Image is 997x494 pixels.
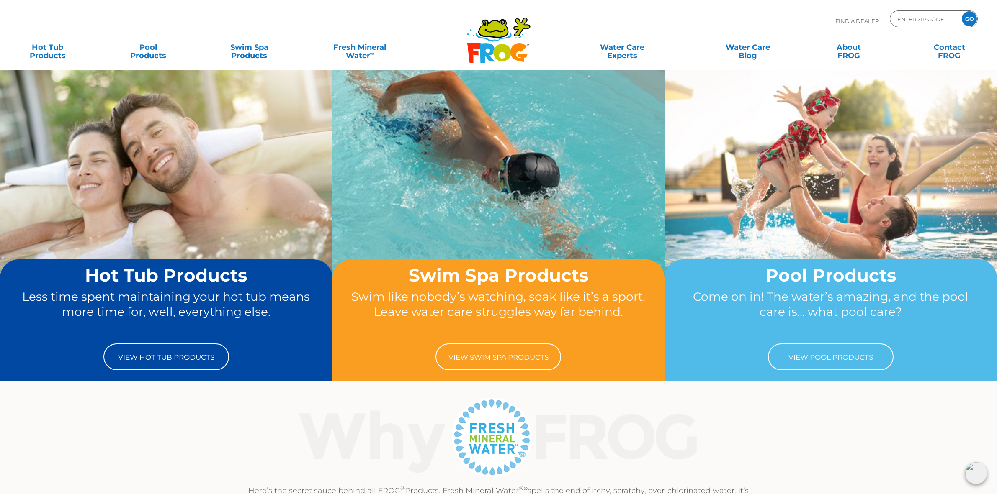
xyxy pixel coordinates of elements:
[708,39,787,56] a: Water CareBlog
[809,39,888,56] a: AboutFROG
[897,13,953,25] input: Zip Code Form
[965,462,987,484] img: openIcon
[210,39,289,56] a: Swim SpaProducts
[962,11,977,26] input: GO
[680,266,981,285] h2: Pool Products
[282,395,715,479] img: Why Frog
[559,39,686,56] a: Water CareExperts
[109,39,188,56] a: PoolProducts
[435,343,561,370] a: View Swim Spa Products
[332,70,665,318] img: home-banner-swim-spa-short
[103,343,229,370] a: View Hot Tub Products
[16,289,317,335] p: Less time spent maintaining your hot tub means more time for, well, everything else.
[16,266,317,285] h2: Hot Tub Products
[835,10,879,31] p: Find A Dealer
[400,485,405,491] sup: ®
[370,50,374,56] sup: ∞
[680,289,981,335] p: Come on in! The water’s amazing, and the pool care is… what pool care?
[348,266,649,285] h2: Swim Spa Products
[768,343,894,370] a: View Pool Products
[910,39,989,56] a: ContactFROG
[348,289,649,335] p: Swim like nobody’s watching, soak like it’s a sport. Leave water care struggles way far behind.
[519,485,528,491] sup: ®∞
[8,39,87,56] a: Hot TubProducts
[665,70,997,318] img: home-banner-pool-short
[311,39,409,56] a: Fresh MineralWater∞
